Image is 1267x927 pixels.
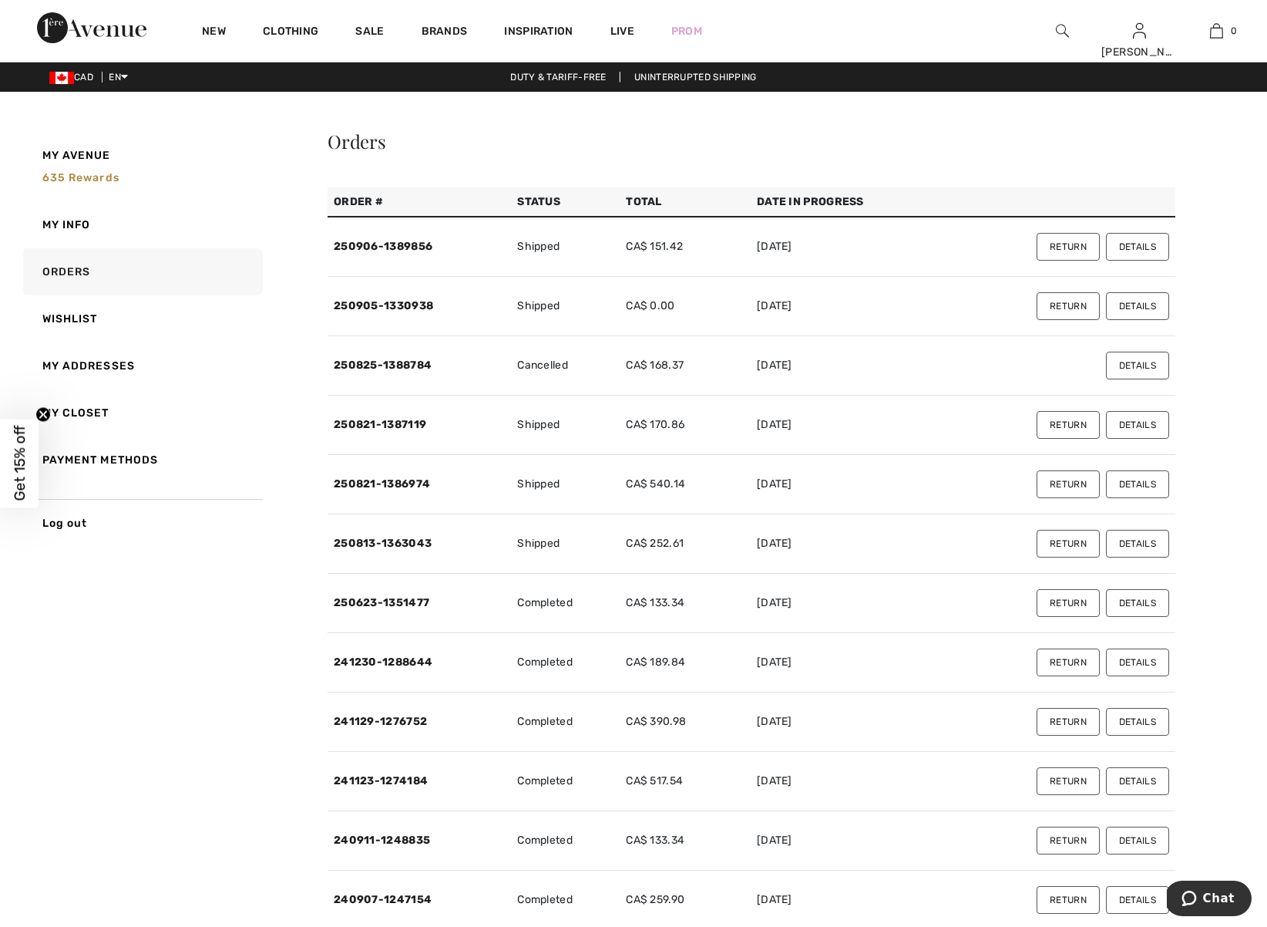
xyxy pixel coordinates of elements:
[1106,708,1169,736] button: Details
[334,537,432,550] a: 250813-1363043
[620,396,751,455] td: CA$ 170.86
[751,574,943,633] td: [DATE]
[49,72,99,83] span: CAD
[511,752,620,811] td: Completed
[1037,233,1100,261] button: Return
[620,336,751,396] td: CA$ 168.37
[334,893,432,906] a: 240907-1247154
[620,633,751,693] td: CA$ 189.84
[751,217,943,277] td: [DATE]
[35,407,51,423] button: Close teaser
[511,396,620,455] td: Shipped
[109,72,128,83] span: EN
[620,574,751,633] td: CA$ 133.34
[511,693,620,752] td: Completed
[1037,886,1100,914] button: Return
[334,596,429,609] a: 250623-1351477
[751,277,943,336] td: [DATE]
[355,25,384,41] a: Sale
[20,389,263,437] a: My Closet
[1106,470,1169,498] button: Details
[1167,881,1252,919] iframe: Opens a widget where you can chat to one of our agents
[1037,292,1100,320] button: Return
[20,201,263,248] a: My Info
[328,187,511,217] th: Order #
[334,299,433,312] a: 250905-1330938
[511,811,620,871] td: Completed
[1106,411,1169,439] button: Details
[1106,649,1169,676] button: Details
[334,774,428,787] a: 241123-1274184
[334,477,430,490] a: 250821-1386974
[37,12,146,43] img: 1ère Avenue
[751,752,943,811] td: [DATE]
[1037,708,1100,736] button: Return
[620,811,751,871] td: CA$ 133.34
[1106,530,1169,558] button: Details
[1133,23,1146,38] a: Sign In
[1037,470,1100,498] button: Return
[751,396,943,455] td: [DATE]
[11,426,29,501] span: Get 15% off
[751,633,943,693] td: [DATE]
[20,295,263,342] a: Wishlist
[1106,589,1169,617] button: Details
[751,811,943,871] td: [DATE]
[422,25,468,41] a: Brands
[511,455,620,514] td: Shipped
[1231,24,1237,38] span: 0
[1056,22,1069,40] img: search the website
[202,25,226,41] a: New
[751,693,943,752] td: [DATE]
[751,187,943,217] th: Date in Progress
[751,455,943,514] td: [DATE]
[1037,411,1100,439] button: Return
[334,418,426,431] a: 250821-1387119
[1133,22,1146,40] img: My Info
[49,72,74,84] img: Canadian Dollar
[334,359,432,372] a: 250825-1388784
[334,240,432,253] a: 250906-1389856
[511,574,620,633] td: Completed
[620,277,751,336] td: CA$ 0.00
[511,217,620,277] td: Shipped
[20,499,263,547] a: Log out
[42,147,111,163] span: My Avenue
[620,514,751,574] td: CA$ 252.61
[1106,886,1169,914] button: Details
[504,25,573,41] span: Inspiration
[1037,827,1100,855] button: Return
[1101,44,1177,60] div: [PERSON_NAME]
[1106,233,1169,261] button: Details
[511,277,620,336] td: Shipped
[1178,22,1254,40] a: 0
[1106,292,1169,320] button: Details
[334,656,432,669] a: 241230-1288644
[511,187,620,217] th: Status
[751,514,943,574] td: [DATE]
[1106,827,1169,855] button: Details
[1210,22,1223,40] img: My Bag
[620,752,751,811] td: CA$ 517.54
[511,336,620,396] td: Cancelled
[620,187,751,217] th: Total
[671,23,702,39] a: Prom
[610,23,634,39] a: Live
[511,633,620,693] td: Completed
[1037,649,1100,676] button: Return
[620,217,751,277] td: CA$ 151.42
[328,132,1175,150] div: Orders
[511,514,620,574] td: Shipped
[334,834,430,847] a: 240911-1248835
[1106,352,1169,379] button: Details
[751,336,943,396] td: [DATE]
[1106,767,1169,795] button: Details
[1037,767,1100,795] button: Return
[20,248,263,295] a: Orders
[1037,530,1100,558] button: Return
[42,171,119,184] span: 635 rewards
[620,693,751,752] td: CA$ 390.98
[20,342,263,389] a: My Addresses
